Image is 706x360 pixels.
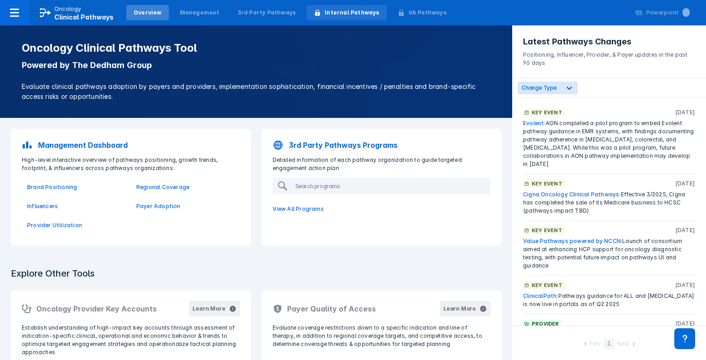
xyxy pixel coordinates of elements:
div: AON completed a pilot program to embed Evolent pathway guidance in EMR systems, with findings doc... [523,119,695,168]
a: Value Pathways powered by NCCN: [523,238,622,244]
h1: Oncology Clinical Pathways Tool [22,42,490,54]
a: Cigna Oncology Clinical Pathways: [523,191,621,198]
p: Detailed information of each pathway organization to guide targeted engagement action plan [267,156,496,172]
div: Learn More [443,305,476,313]
a: Influencers [27,202,125,210]
div: Overview [134,9,162,17]
a: 3rd Party Pathways Programs [267,134,496,156]
div: Contact Support [674,328,695,349]
p: Key Event [532,108,562,117]
p: Provider [532,320,559,328]
p: Oncology [54,5,82,13]
span: Change Type [522,84,557,91]
p: [DATE] [675,320,695,328]
p: [DATE] [675,180,695,188]
div: Effective 3/2025, Cigna has completed the sale of its Medicare business to HCSC (pathways impact ... [523,190,695,215]
div: Internal Pathways [325,9,379,17]
p: High-level interactive overview of pathways positioning, growth trends, footprint, & influencers ... [16,156,245,172]
a: Management [173,5,227,20]
p: Establish understanding of high-impact key accounts through assessment of indication-specific cli... [22,324,240,356]
h3: Explore Other Tools [5,262,100,285]
div: VA Pathways [408,9,447,17]
div: 1 [604,339,615,349]
div: 3rd Party Pathways [238,9,296,17]
p: Positioning, Influencer, Provider, & Payer updates in the past 90 days [523,47,695,67]
p: Key Event [532,226,562,234]
div: Learn More [192,305,225,313]
a: Brand Positioning [27,183,125,191]
a: Regional Coverage [136,183,235,191]
div: Management [180,9,220,17]
p: Key Event [532,281,562,289]
button: Learn More [189,301,240,316]
a: Overview [126,5,169,20]
div: Powerpoint [646,9,690,17]
div: Pathways guidance for ALL and [MEDICAL_DATA] is now live in portals as of Q2 2025 [523,292,695,308]
h2: Oncology Provider Key Accounts [36,303,157,314]
p: Evaluate clinical pathways adoption by payers and providers, implementation sophistication, finan... [22,82,490,102]
h2: Payer Quality of Access [287,303,376,314]
input: Search programs [292,179,490,193]
p: [DATE] [675,108,695,117]
div: Next [617,340,629,349]
p: Management Dashboard [38,140,128,151]
p: Key Event [532,180,562,188]
p: [DATE] [675,226,695,234]
a: 3rd Party Pathways [231,5,303,20]
p: 3rd Party Pathways Programs [289,140,398,151]
button: Learn More [440,301,490,316]
p: [DATE] [675,281,695,289]
p: Evaluate coverage restrictions down to a specific indication and line of therapy, in addition to ... [273,324,491,348]
a: Management Dashboard [16,134,245,156]
a: View All Programs [267,199,496,219]
a: Payer Adoption [136,202,235,210]
a: Provider Utilization [27,221,125,229]
a: Evolent: [523,120,546,126]
span: Clinical Pathways [54,13,114,21]
div: Prev [589,340,601,349]
a: ClinicalPath: [523,292,558,299]
p: Powered by The Dedham Group [22,60,490,71]
h3: Latest Pathways Changes [523,36,695,47]
div: Launch of consortium aimed at enhancing HCP support for oncology diagnostic testing, with potenti... [523,237,695,270]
